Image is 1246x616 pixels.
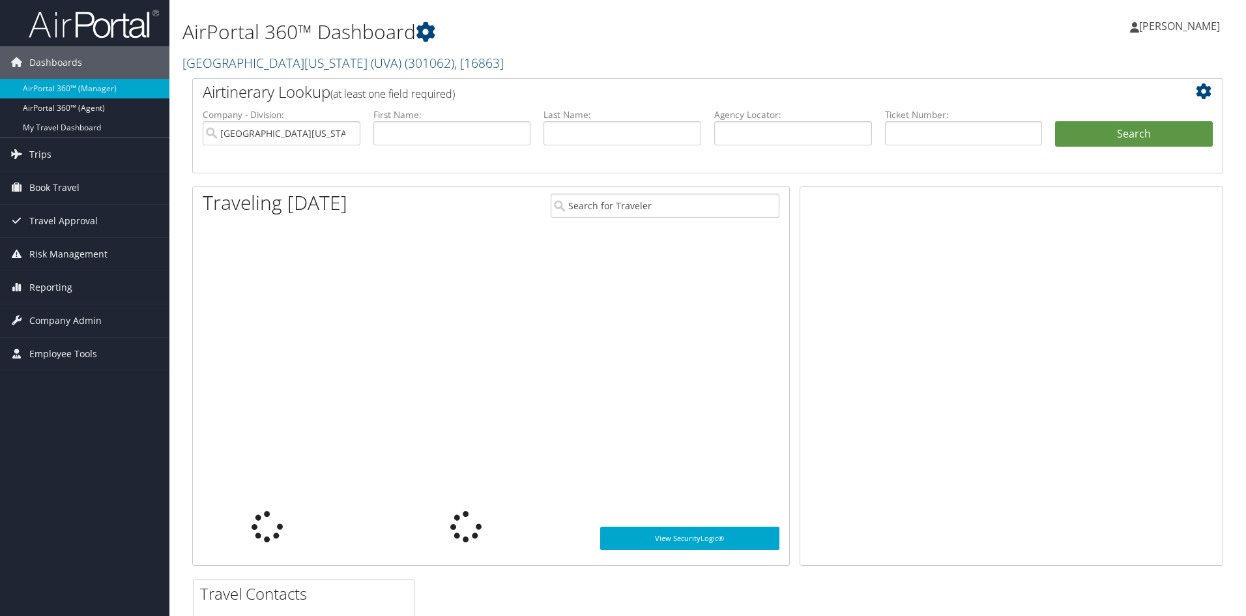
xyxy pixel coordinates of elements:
[885,108,1043,121] label: Ticket Number:
[203,81,1127,103] h2: Airtinerary Lookup
[29,338,97,370] span: Employee Tools
[29,8,159,39] img: airportal-logo.png
[405,54,454,72] span: ( 301062 )
[203,189,347,216] h1: Traveling [DATE]
[714,108,872,121] label: Agency Locator:
[29,171,80,204] span: Book Travel
[29,271,72,304] span: Reporting
[373,108,531,121] label: First Name:
[29,205,98,237] span: Travel Approval
[29,138,51,171] span: Trips
[203,108,360,121] label: Company - Division:
[1055,121,1213,147] button: Search
[1130,7,1233,46] a: [PERSON_NAME]
[330,87,455,101] span: (at least one field required)
[543,108,701,121] label: Last Name:
[1139,19,1220,33] span: [PERSON_NAME]
[182,54,504,72] a: [GEOGRAPHIC_DATA][US_STATE] (UVA)
[29,304,102,337] span: Company Admin
[29,46,82,79] span: Dashboards
[454,54,504,72] span: , [ 16863 ]
[600,527,779,550] a: View SecurityLogic®
[200,583,414,605] h2: Travel Contacts
[182,18,883,46] h1: AirPortal 360™ Dashboard
[29,238,108,271] span: Risk Management
[551,194,779,218] input: Search for Traveler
